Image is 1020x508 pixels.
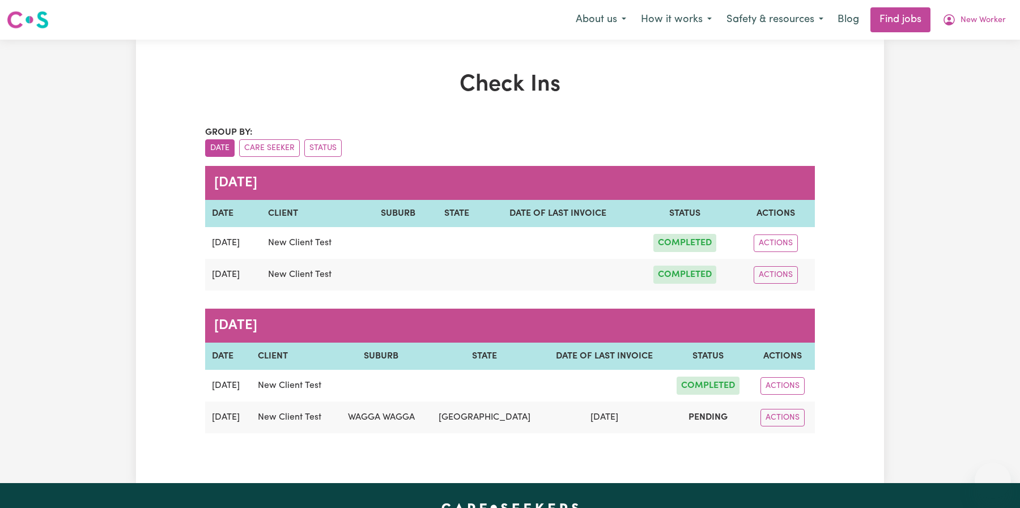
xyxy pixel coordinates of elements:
th: CLIENT [261,200,365,227]
span: COMPLETED [653,234,716,252]
button: ACTIONS [760,377,805,395]
td: New Client Test [251,370,337,402]
th: SUBURB [337,343,426,370]
td: [DATE] [205,370,251,402]
button: ACTIONS [754,234,798,252]
th: ACTIONS [751,343,815,370]
span: Group by: [205,128,253,137]
a: Blog [831,7,866,32]
td: [DATE] [205,227,261,259]
caption: [DATE] [205,166,815,200]
th: ACTIONS [737,200,815,227]
td: New Client Test [261,259,365,291]
button: sort invoices by care seeker [239,139,300,157]
button: ACTIONS [760,409,805,426]
button: ACTIONS [754,266,798,284]
button: sort invoices by paid status [304,139,342,157]
button: How it works [634,8,719,32]
span: New Worker [960,14,1006,27]
button: sort invoices by date [205,139,235,157]
iframe: Button to launch messaging window [975,463,1011,499]
button: About us [568,8,634,32]
td: New Client Test [261,227,365,259]
th: DATE [205,200,261,227]
td: New Client Test [251,402,337,433]
th: DATE OF LAST INVOICE [483,200,633,227]
th: STATE [426,343,543,370]
button: My Account [935,8,1013,32]
td: WAGGA WAGGA [337,402,426,433]
button: Safety & resources [719,8,831,32]
th: CLIENT [251,343,337,370]
th: DATE OF LAST INVOICE [543,343,666,370]
a: Careseekers logo [7,7,49,33]
th: STATUS [666,343,751,370]
th: DATE [205,343,251,370]
img: Careseekers logo [7,10,49,30]
td: [DATE] [205,402,251,433]
td: [DATE] [543,402,666,433]
span: PENDING [684,408,732,426]
td: [DATE] [205,259,261,291]
a: Find jobs [870,7,930,32]
caption: [DATE] [205,309,815,343]
h1: Check Ins [205,71,815,99]
th: STATE [431,200,483,227]
span: COMPLETED [653,266,716,284]
th: STATUS [633,200,737,227]
span: COMPLETED [677,377,739,395]
td: [GEOGRAPHIC_DATA] [426,402,543,433]
th: SUBURB [365,200,431,227]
